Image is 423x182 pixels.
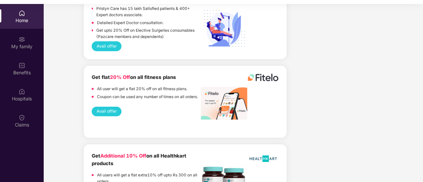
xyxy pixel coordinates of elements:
button: Avail offer [92,41,121,51]
img: svg+xml;base64,PHN2ZyBpZD0iQ2xhaW0iIHhtbG5zPSJodHRwOi8vd3d3LnczLm9yZy8yMDAwL3N2ZyIgd2lkdGg9IjIwIi... [19,114,25,121]
img: svg+xml;base64,PHN2ZyBpZD0iQmVuZWZpdHMiIHhtbG5zPSJodHRwOi8vd3d3LnczLm9yZy8yMDAwL3N2ZyIgd2lkdGg9Ij... [19,62,25,69]
img: svg+xml;base64,PHN2ZyBpZD0iSG9zcGl0YWxzIiB4bWxucz0iaHR0cDovL3d3dy53My5vcmcvMjAwMC9zdmciIHdpZHRoPS... [19,88,25,95]
span: 20% Off [110,74,130,80]
p: Pristyn Care has 15 lakh Satisfied patients & 400+ Expert doctors associate. [96,6,201,18]
b: Get on all Healthkart products [92,153,186,166]
p: Detailed Expert Doctor consultation. [97,20,164,26]
p: Coupon can be used any number of times on all orders. [97,94,198,100]
img: svg+xml;base64,PHN2ZyBpZD0iSG9tZSIgeG1sbnM9Imh0dHA6Ly93d3cudzMub3JnLzIwMDAvc3ZnIiB3aWR0aD0iMjAiIG... [19,10,25,17]
img: svg+xml;base64,PHN2ZyB3aWR0aD0iMjAiIGhlaWdodD0iMjAiIHZpZXdCb3g9IjAgMCAyMCAyMCIgZmlsbD0ibm9uZSIgeG... [19,36,25,43]
img: Elective%20Surgery.png [201,7,247,53]
span: Additional 10% Off [100,153,146,159]
img: image%20fitelo.jpeg [201,87,247,120]
img: HealthKart-Logo-702x526.png [248,152,279,165]
p: All user will get a flat 20% off on all fitness plans. [97,86,187,92]
b: Get flat on all fitness plans [92,74,176,80]
p: Get upto 20% Off on Elective Surgeries consumables (Pazcare members and dependents) [96,27,201,40]
img: fitelo%20logo.png [248,74,279,81]
button: Avail offer [92,107,121,116]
